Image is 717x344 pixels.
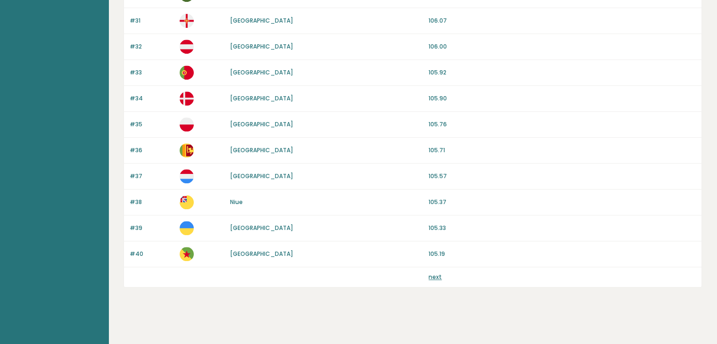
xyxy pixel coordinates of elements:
[230,172,293,180] a: [GEOGRAPHIC_DATA]
[130,250,174,258] p: #40
[180,117,194,131] img: pl.svg
[429,224,696,232] p: 105.33
[230,198,243,206] a: Niue
[230,120,293,128] a: [GEOGRAPHIC_DATA]
[130,68,174,77] p: #33
[130,16,174,25] p: #31
[180,247,194,261] img: gf.svg
[180,91,194,106] img: dk.svg
[429,42,696,51] p: 106.00
[180,14,194,28] img: gg.svg
[180,40,194,54] img: at.svg
[230,94,293,102] a: [GEOGRAPHIC_DATA]
[429,198,696,206] p: 105.37
[429,172,696,180] p: 105.57
[130,94,174,103] p: #34
[230,250,293,258] a: [GEOGRAPHIC_DATA]
[130,172,174,180] p: #37
[180,143,194,157] img: lk.svg
[230,42,293,50] a: [GEOGRAPHIC_DATA]
[429,120,696,129] p: 105.76
[130,146,174,155] p: #36
[180,169,194,183] img: lu.svg
[130,224,174,232] p: #39
[230,16,293,25] a: [GEOGRAPHIC_DATA]
[429,250,696,258] p: 105.19
[429,146,696,155] p: 105.71
[130,198,174,206] p: #38
[180,66,194,80] img: pt.svg
[130,120,174,129] p: #35
[230,68,293,76] a: [GEOGRAPHIC_DATA]
[230,224,293,232] a: [GEOGRAPHIC_DATA]
[429,16,696,25] p: 106.07
[429,68,696,77] p: 105.92
[429,273,442,281] a: next
[130,42,174,51] p: #32
[180,221,194,235] img: ua.svg
[180,195,194,209] img: nu.svg
[230,146,293,154] a: [GEOGRAPHIC_DATA]
[429,94,696,103] p: 105.90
